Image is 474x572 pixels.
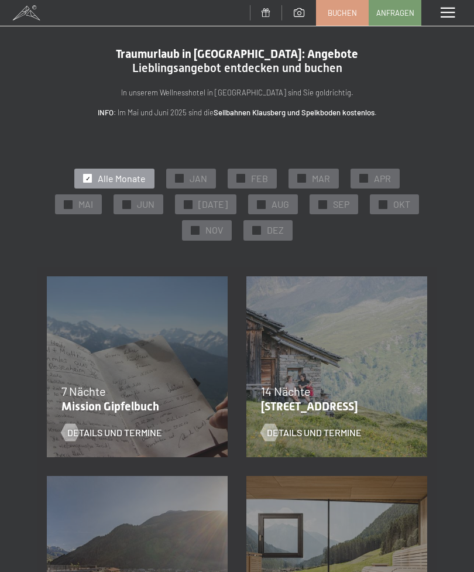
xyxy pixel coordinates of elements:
span: Anfragen [376,8,414,18]
span: MAI [78,198,93,211]
span: ✓ [85,174,90,183]
span: MAR [312,172,330,185]
span: ✓ [177,174,182,183]
p: : Im Mai und Juni 2025 sind die . [47,107,427,119]
span: ✓ [254,227,259,235]
span: 14 Nächte [261,384,311,398]
span: ✓ [239,174,243,183]
strong: Seilbahnen Klausberg und Speikboden kostenlos [214,108,375,117]
span: OKT [393,198,410,211]
span: Lieblingsangebot entdecken und buchen [132,61,342,75]
span: ✓ [186,200,191,208]
span: JUN [137,198,154,211]
span: FEB [251,172,268,185]
span: ✓ [66,200,71,208]
span: 7 Nächte [61,384,106,398]
a: Details und Termine [61,426,162,439]
span: ✓ [321,200,325,208]
strong: INFO [98,108,114,117]
span: ✓ [381,200,386,208]
span: Details und Termine [267,426,362,439]
p: Mission Gipfelbuch [61,399,207,413]
span: ✓ [193,227,197,235]
span: Traumurlaub in [GEOGRAPHIC_DATA]: Angebote [116,47,358,61]
span: JAN [190,172,207,185]
span: Alle Monate [98,172,146,185]
a: Buchen [317,1,368,25]
span: ✓ [259,200,264,208]
span: Buchen [328,8,357,18]
span: SEP [333,198,349,211]
span: ✓ [362,174,366,183]
span: DEZ [267,224,284,237]
span: [DATE] [198,198,228,211]
a: Anfragen [369,1,421,25]
p: In unserem Wellnesshotel in [GEOGRAPHIC_DATA] sind Sie goldrichtig. [47,87,427,99]
span: ✓ [125,200,129,208]
span: AUG [272,198,289,211]
p: [STREET_ADDRESS] [261,399,407,413]
span: Details und Termine [67,426,162,439]
span: NOV [205,224,223,237]
span: APR [374,172,391,185]
span: ✓ [300,174,304,183]
a: Details und Termine [261,426,362,439]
